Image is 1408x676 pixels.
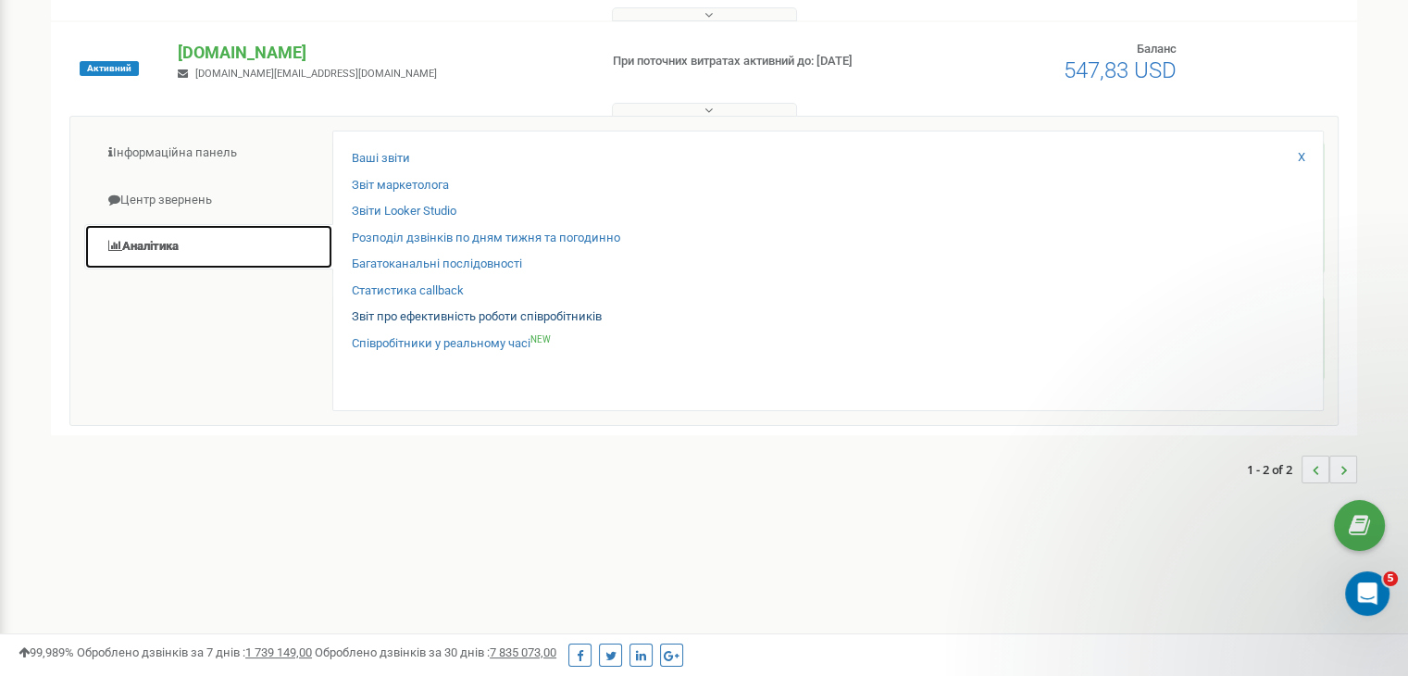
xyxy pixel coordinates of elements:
[1383,571,1398,586] span: 5
[195,68,437,80] span: [DOMAIN_NAME][EMAIL_ADDRESS][DOMAIN_NAME]
[352,150,410,168] a: Ваші звіти
[19,645,74,659] span: 99,989%
[1064,57,1177,83] span: 547,83 USD
[352,203,456,220] a: Звіти Looker Studio
[490,645,556,659] u: 7 835 073,00
[84,178,333,223] a: Центр звернень
[80,61,139,76] span: Активний
[315,645,556,659] span: Оброблено дзвінків за 30 днів :
[84,131,333,176] a: Інформаційна панель
[1137,42,1177,56] span: Баланс
[245,645,312,659] u: 1 739 149,00
[84,224,333,269] a: Аналiтика
[352,256,522,273] a: Багатоканальні послідовності
[178,41,582,65] p: [DOMAIN_NAME]
[77,645,312,659] span: Оброблено дзвінків за 7 днів :
[352,308,602,326] a: Звіт про ефективність роботи співробітників
[352,177,449,194] a: Звіт маркетолога
[352,282,464,300] a: Статистика callback
[1247,456,1302,483] span: 1 - 2 of 2
[613,53,909,70] p: При поточних витратах активний до: [DATE]
[352,335,551,353] a: Співробітники у реальному часіNEW
[352,230,620,247] a: Розподіл дзвінків по дням тижня та погодинно
[1247,437,1357,502] nav: ...
[1298,149,1305,167] a: X
[530,334,551,344] sup: NEW
[1345,571,1389,616] iframe: Intercom live chat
